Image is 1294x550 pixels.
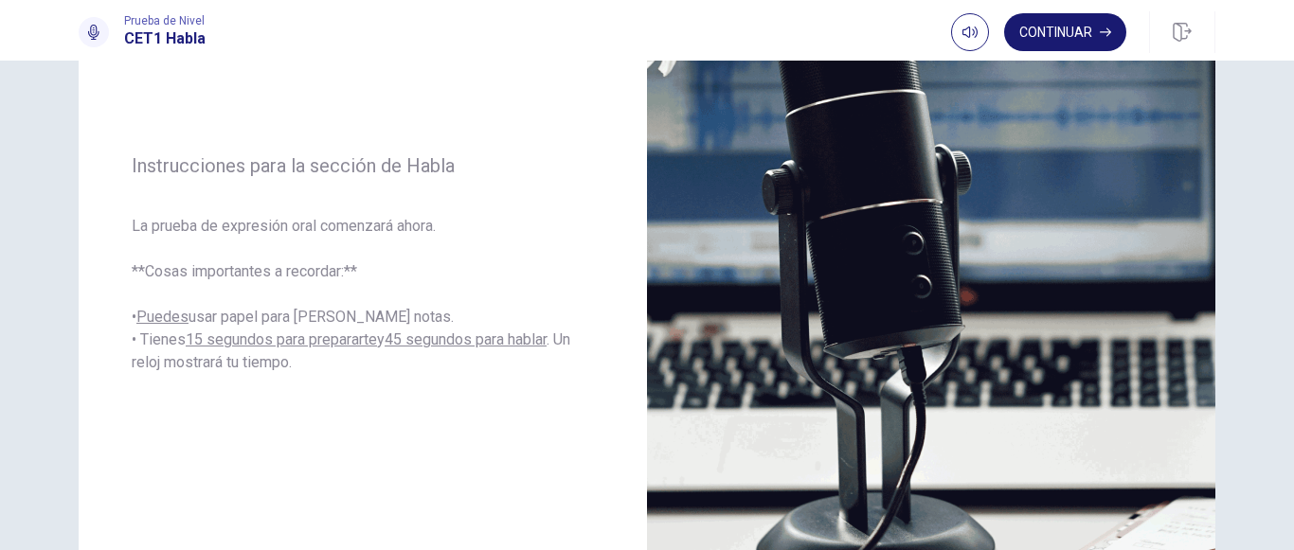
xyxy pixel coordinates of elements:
span: Prueba de Nivel [124,14,206,27]
span: La prueba de expresión oral comenzará ahora. **Cosas importantes a recordar:** • usar papel para ... [132,215,594,374]
u: 15 segundos para prepararte [186,330,377,348]
u: Puedes [136,308,189,326]
span: Instrucciones para la sección de Habla [132,154,594,177]
u: 45 segundos para hablar [385,330,547,348]
h1: CET1 Habla [124,27,206,50]
button: Continuar [1004,13,1126,51]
